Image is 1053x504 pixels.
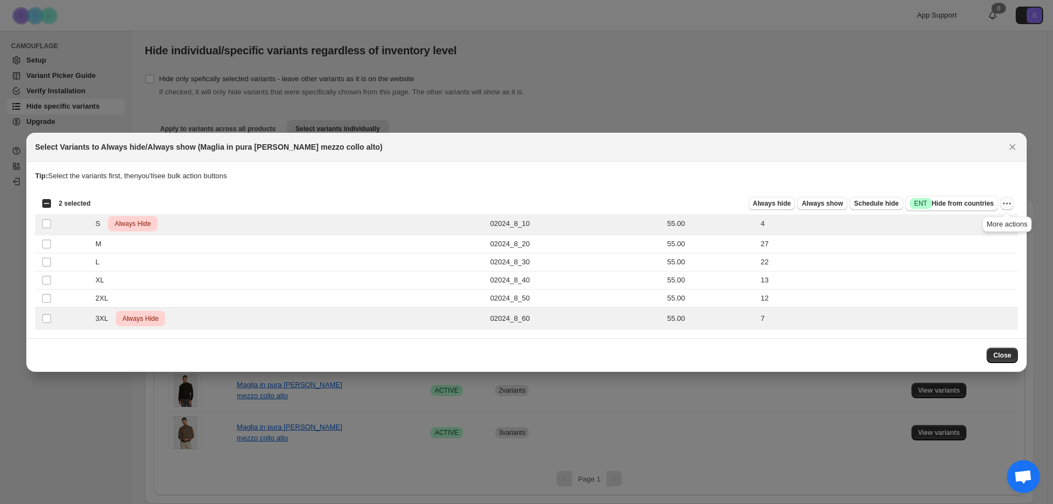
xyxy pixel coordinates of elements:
[753,199,791,208] span: Always hide
[757,307,1018,330] td: 7
[757,271,1018,289] td: 13
[487,212,664,235] td: 02024_8_10
[664,271,757,289] td: 55.00
[905,196,998,211] button: SuccessENTHide from countries
[1000,197,1014,210] button: More actions
[664,307,757,330] td: 55.00
[910,198,994,209] span: Hide from countries
[664,235,757,253] td: 55.00
[487,253,664,271] td: 02024_8_30
[120,312,161,325] span: Always Hide
[487,307,664,330] td: 02024_8_60
[850,197,903,210] button: Schedule hide
[664,212,757,235] td: 55.00
[487,235,664,253] td: 02024_8_20
[35,141,383,152] h2: Select Variants to Always hide/Always show (Maglia in pura [PERSON_NAME] mezzo collo alto)
[757,289,1018,307] td: 12
[487,271,664,289] td: 02024_8_40
[95,275,110,286] span: XL
[95,313,114,324] span: 3XL
[854,199,898,208] span: Schedule hide
[749,197,795,210] button: Always hide
[59,199,90,208] span: 2 selected
[95,239,107,250] span: M
[987,348,1018,363] button: Close
[757,212,1018,235] td: 4
[95,218,106,229] span: S
[757,235,1018,253] td: 27
[35,171,1018,182] p: Select the variants first, then you'll see bulk action buttons
[664,289,757,307] td: 55.00
[802,199,843,208] span: Always show
[487,289,664,307] td: 02024_8_50
[664,253,757,271] td: 55.00
[95,257,105,268] span: L
[797,197,847,210] button: Always show
[1005,139,1020,155] button: Close
[914,199,927,208] span: ENT
[35,172,48,180] strong: Tip:
[112,217,153,230] span: Always Hide
[95,293,114,304] span: 2XL
[1007,460,1040,493] div: Aprire la chat
[993,351,1011,360] span: Close
[757,253,1018,271] td: 22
